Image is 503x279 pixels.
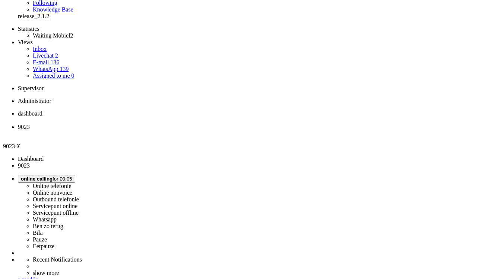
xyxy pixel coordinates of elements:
li: Views [18,39,500,46]
a: Assigned to me 0 [33,72,74,79]
span: 9023 [3,143,15,149]
span: release_2.1.2 [18,13,49,19]
button: online callingfor 00:05 [18,175,75,183]
span: 2 [55,52,58,59]
li: 9023 [18,124,500,137]
label: Online telefonie [33,183,71,189]
li: Dashboard [18,156,500,162]
i: X [16,143,20,149]
span: WhatsApp [33,66,58,72]
span: online calling [21,176,52,182]
label: Bila [33,230,43,236]
div: Close tab [18,117,500,124]
label: Servicepunt offline [33,210,79,216]
span: E-mail [33,59,49,65]
a: Inbox [33,46,47,52]
span: 0 [71,72,74,79]
label: Outbound telefonie [33,196,79,202]
span: 2 [70,32,73,39]
body: Rich Text Area. Press ALT-0 for help. [3,3,109,16]
li: Administrator [18,98,500,104]
a: Livechat 2 [33,52,58,59]
a: show more [33,270,59,276]
label: Whatsapp [33,216,57,223]
li: Recent Notifications [33,256,500,263]
span: 9023 [18,124,30,130]
span: 139 [60,66,69,72]
div: Close tab [18,130,500,137]
a: Waiting Mobiel [33,32,73,39]
span: dashboard [18,110,42,117]
label: Pauze [33,236,47,243]
li: online callingfor 00:05 Online telefonieOnline nonvoiceOutbound telefonieServicepunt onlineServic... [18,175,500,250]
a: WhatsApp 139 [33,66,69,72]
li: Statistics [18,26,500,32]
li: Supervisor [18,85,500,92]
li: 9023 [18,162,500,169]
span: for 00:05 [21,176,72,182]
a: Knowledge base [33,6,73,13]
label: Online nonvoice [33,189,72,196]
span: Knowledge Base [33,6,73,13]
label: Ben zo terug [33,223,63,229]
a: E-mail 136 [33,59,60,65]
li: Dashboard [18,110,500,124]
label: Eetpauze [33,243,55,249]
label: Servicepunt online [33,203,77,209]
span: Assigned to me [33,72,70,79]
span: Livechat [33,52,54,59]
span: 136 [51,59,60,65]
